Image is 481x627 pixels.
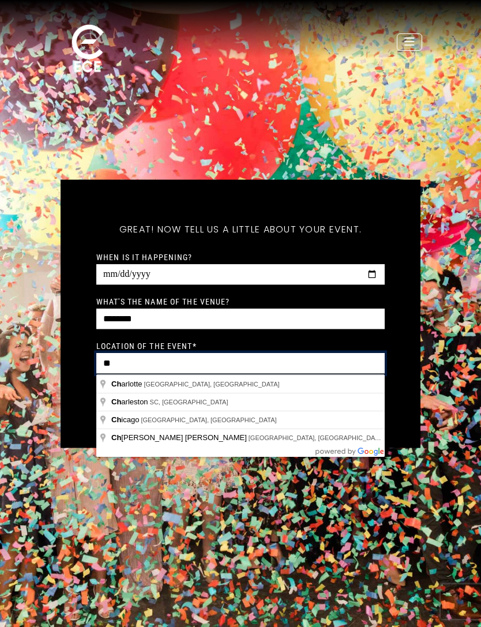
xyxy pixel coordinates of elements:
span: Ch [111,397,121,406]
span: SC, [GEOGRAPHIC_DATA] [150,399,228,406]
span: [GEOGRAPHIC_DATA], [GEOGRAPHIC_DATA] [141,416,276,423]
span: arlotte [111,380,144,388]
span: arleston [111,397,150,406]
img: ece_new_logo_whitev2-1.png [59,21,117,77]
span: [GEOGRAPHIC_DATA], [GEOGRAPHIC_DATA] [144,381,279,388]
h5: Great! Now tell us a little about your event. [96,208,385,250]
span: Ch [111,433,121,442]
span: icago [111,415,141,424]
span: Ch [111,380,121,388]
label: What's the name of the venue? [96,296,230,306]
button: Toggle navigation [397,33,422,51]
span: Ch [111,415,121,424]
label: When is it happening? [96,251,193,262]
label: Location of the event [96,340,197,351]
span: [PERSON_NAME] [PERSON_NAME] [111,433,249,442]
span: [GEOGRAPHIC_DATA], [GEOGRAPHIC_DATA] [249,434,384,441]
